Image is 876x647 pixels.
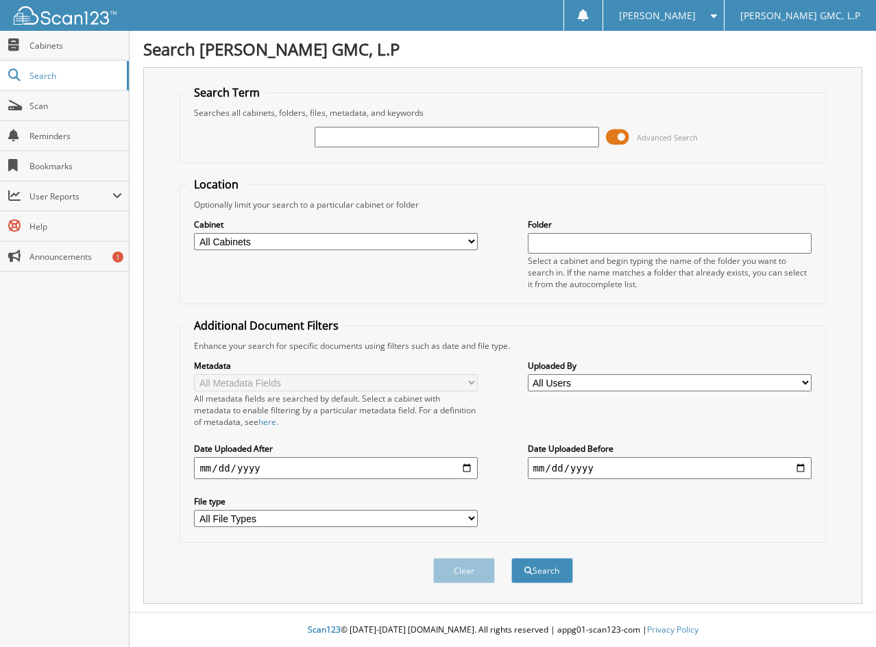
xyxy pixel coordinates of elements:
a: here [258,416,276,428]
label: File type [194,496,478,507]
a: Privacy Policy [647,624,698,635]
div: Select a cabinet and begin typing the name of the folder you want to search in. If the name match... [528,255,812,290]
legend: Search Term [187,85,267,100]
iframe: Chat Widget [807,581,876,647]
span: Advanced Search [637,132,698,143]
label: Cabinet [194,219,478,230]
div: Optionally limit your search to a particular cabinet or folder [187,199,818,210]
span: Scan123 [308,624,341,635]
span: Search [29,70,120,82]
button: Clear [433,558,495,583]
input: end [528,457,812,479]
label: Uploaded By [528,360,812,371]
label: Date Uploaded After [194,443,478,454]
span: User Reports [29,191,112,202]
span: [PERSON_NAME] [619,12,696,20]
span: Reminders [29,130,122,142]
span: Scan [29,100,122,112]
button: Search [511,558,573,583]
div: All metadata fields are searched by default. Select a cabinet with metadata to enable filtering b... [194,393,478,428]
span: [PERSON_NAME] GMC, L.P [740,12,860,20]
span: Cabinets [29,40,122,51]
div: Enhance your search for specific documents using filters such as date and file type. [187,340,818,352]
label: Date Uploaded Before [528,443,812,454]
input: start [194,457,478,479]
div: Searches all cabinets, folders, files, metadata, and keywords [187,107,818,119]
label: Metadata [194,360,478,371]
div: © [DATE]-[DATE] [DOMAIN_NAME]. All rights reserved | appg01-scan123-com | [130,613,876,647]
legend: Location [187,177,245,192]
span: Help [29,221,122,232]
div: 1 [112,252,123,263]
label: Folder [528,219,812,230]
h1: Search [PERSON_NAME] GMC, L.P [143,38,862,60]
span: Announcements [29,251,122,263]
img: scan123-logo-white.svg [14,6,117,25]
span: Bookmarks [29,160,122,172]
legend: Additional Document Filters [187,318,345,333]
